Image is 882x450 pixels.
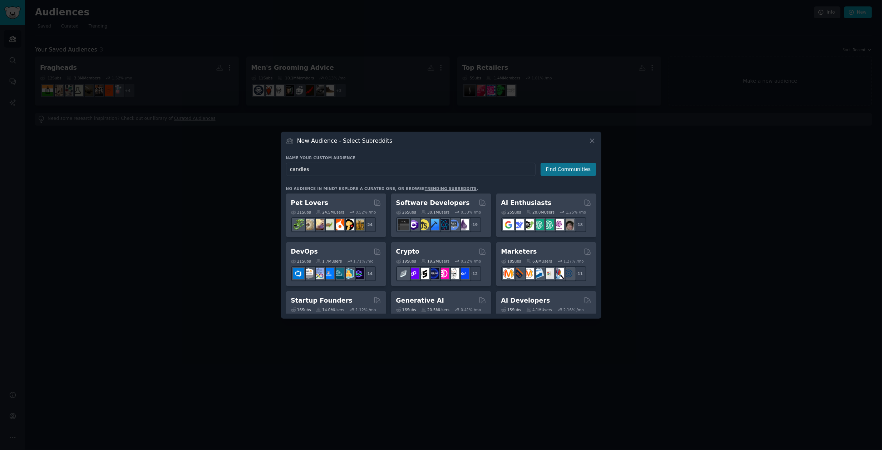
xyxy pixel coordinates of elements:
[398,219,409,230] img: software
[501,247,537,256] h2: Marketers
[461,307,481,312] div: 0.41 % /mo
[458,268,469,279] img: defi_
[361,217,376,232] div: + 24
[286,155,596,160] h3: Name your custom audience
[458,219,469,230] img: elixir
[418,219,429,230] img: learnjavascript
[501,259,521,264] div: 18 Sub s
[461,259,481,264] div: 0.22 % /mo
[421,307,449,312] div: 20.5M Users
[323,219,334,230] img: turtle
[408,268,419,279] img: 0xPolygon
[533,268,544,279] img: Emailmarketing
[543,268,554,279] img: googleads
[353,219,364,230] img: dogbreed
[303,268,314,279] img: AWS_Certified_Experts
[563,307,584,312] div: 2.16 % /mo
[571,266,586,281] div: + 11
[566,210,586,215] div: 1.25 % /mo
[553,219,564,230] img: OpenAIDev
[316,210,344,215] div: 24.5M Users
[313,219,324,230] img: leopardgeckos
[421,259,449,264] div: 19.2M Users
[343,268,354,279] img: aws_cdk
[503,268,514,279] img: content_marketing
[526,259,552,264] div: 6.6M Users
[466,266,481,281] div: + 12
[291,199,329,207] h2: Pet Lovers
[343,219,354,230] img: PetAdvice
[503,219,514,230] img: GoogleGeminiAI
[333,219,344,230] img: cockatiel
[418,268,429,279] img: ethstaker
[286,163,536,176] input: Pick a short name, like "Digital Marketers" or "Movie-Goers"
[396,296,444,305] h2: Generative AI
[448,268,459,279] img: CryptoNews
[293,268,304,279] img: azuredevops
[291,247,318,256] h2: DevOps
[563,268,574,279] img: OnlineMarketing
[571,217,586,232] div: + 18
[396,199,470,207] h2: Software Developers
[513,268,524,279] img: bigseo
[438,219,449,230] img: reactnative
[523,268,534,279] img: AskMarketing
[541,163,596,176] button: Find Communities
[291,296,353,305] h2: Startup Founders
[425,186,477,191] a: trending subreddits
[513,219,524,230] img: DeepSeek
[428,268,439,279] img: web3
[398,268,409,279] img: ethfinance
[553,268,564,279] img: MarketingResearch
[356,210,376,215] div: 0.52 % /mo
[466,217,481,232] div: + 19
[291,259,311,264] div: 21 Sub s
[396,259,416,264] div: 19 Sub s
[501,307,521,312] div: 15 Sub s
[526,307,552,312] div: 4.1M Users
[533,219,544,230] img: chatgpt_promptDesign
[523,219,534,230] img: AItoolsCatalog
[563,219,574,230] img: ArtificalIntelligence
[421,210,449,215] div: 30.1M Users
[428,219,439,230] img: iOSProgramming
[291,307,311,312] div: 16 Sub s
[501,296,550,305] h2: AI Developers
[526,210,555,215] div: 20.8M Users
[543,219,554,230] img: chatgpt_prompts_
[353,259,374,264] div: 1.71 % /mo
[286,186,478,191] div: No audience in mind? Explore a curated one, or browse .
[501,210,521,215] div: 25 Sub s
[438,268,449,279] img: defiblockchain
[303,219,314,230] img: ballpython
[408,219,419,230] img: csharp
[356,307,376,312] div: 1.12 % /mo
[461,210,481,215] div: 0.33 % /mo
[333,268,344,279] img: platformengineering
[293,219,304,230] img: herpetology
[501,199,552,207] h2: AI Enthusiasts
[316,259,342,264] div: 1.7M Users
[563,259,584,264] div: 1.27 % /mo
[353,268,364,279] img: PlatformEngineers
[361,266,376,281] div: + 14
[396,247,420,256] h2: Crypto
[297,137,392,145] h3: New Audience - Select Subreddits
[323,268,334,279] img: DevOpsLinks
[316,307,344,312] div: 14.0M Users
[291,210,311,215] div: 31 Sub s
[396,210,416,215] div: 26 Sub s
[448,219,459,230] img: AskComputerScience
[313,268,324,279] img: Docker_DevOps
[396,307,416,312] div: 16 Sub s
